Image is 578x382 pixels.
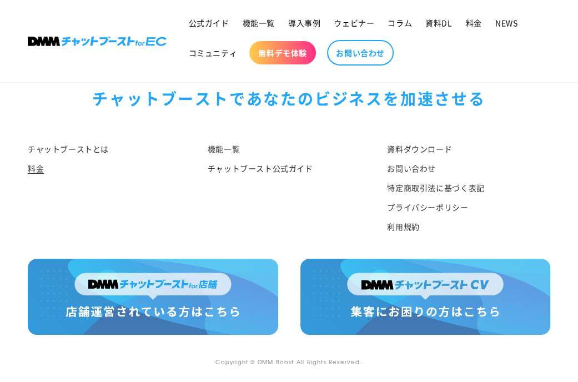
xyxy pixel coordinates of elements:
span: 料金 [466,18,482,28]
a: 機能一覧 [208,142,240,159]
a: コミュニティ [182,41,244,64]
span: 機能一覧 [243,18,275,28]
a: ウェビナー [327,11,381,34]
span: 公式ガイド [189,18,229,28]
a: 資料DL [419,11,459,34]
img: 株式会社DMM Boost [28,37,167,46]
span: コミュニティ [189,48,238,58]
span: 導入事例 [288,18,320,28]
a: 料金 [28,159,44,178]
span: ウェビナー [334,18,374,28]
a: 利用規約 [387,217,419,237]
a: 無料デモ体験 [249,41,316,64]
img: 店舗運営されている方はこちら [28,259,278,335]
a: お問い合わせ [327,40,394,66]
span: お問い合わせ [336,48,385,58]
a: 資料ダウンロード [387,142,452,159]
span: 無料デモ体験 [258,48,307,58]
span: 資料DL [425,18,452,28]
a: 導入事例 [282,11,327,34]
a: プライバシーポリシー [387,198,468,217]
img: 集客にお困りの方はこちら [300,259,551,335]
small: Copyright © DMM Boost All Rights Reserved. [215,358,362,366]
a: 特定商取引法に基づく表記 [387,178,484,198]
span: NEWS [495,18,517,28]
a: 公式ガイド [182,11,236,34]
div: チャットブーストで あなたのビジネスを加速させる [28,84,550,112]
a: 料金 [459,11,489,34]
a: チャットブーストとは [28,142,109,159]
span: コラム [388,18,412,28]
a: コラム [381,11,419,34]
a: チャットブースト公式ガイド [208,159,313,178]
a: お問い合わせ [387,159,436,178]
a: 機能一覧 [236,11,282,34]
a: NEWS [489,11,524,34]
